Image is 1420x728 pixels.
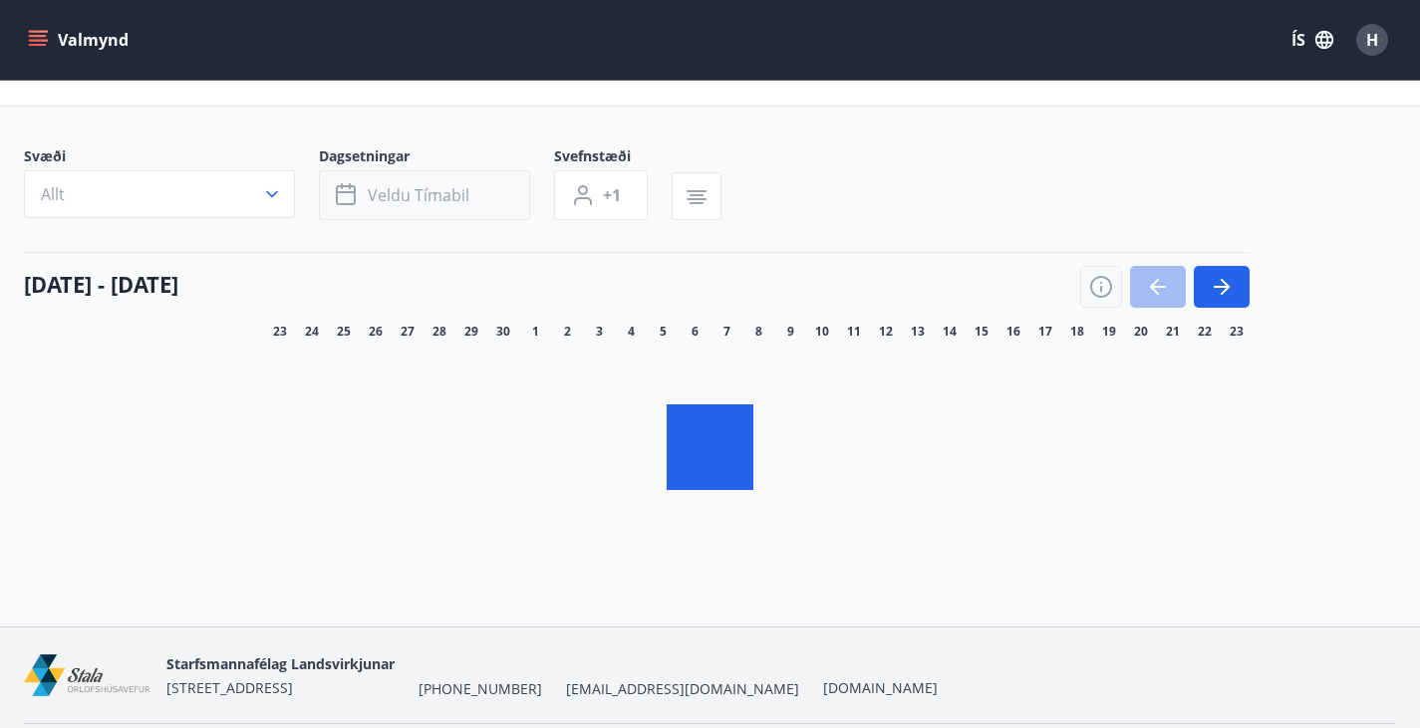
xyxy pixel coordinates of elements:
[166,654,395,673] span: Starfsmannafélag Landsvirkjunar
[564,324,571,340] span: 2
[1134,324,1148,340] span: 20
[432,324,446,340] span: 28
[692,324,699,340] span: 6
[787,324,794,340] span: 9
[911,324,925,340] span: 13
[319,170,530,220] button: Veldu tímabil
[532,324,539,340] span: 1
[1348,16,1396,64] button: H
[24,170,295,218] button: Allt
[660,324,667,340] span: 5
[1166,324,1180,340] span: 21
[823,678,938,697] a: [DOMAIN_NAME]
[603,184,621,206] span: +1
[1070,324,1084,340] span: 18
[879,324,893,340] span: 12
[24,269,178,299] h4: [DATE] - [DATE]
[464,324,478,340] span: 29
[628,324,635,340] span: 4
[815,324,829,340] span: 10
[1102,324,1116,340] span: 19
[975,324,989,340] span: 15
[1230,324,1244,340] span: 23
[596,324,603,340] span: 3
[401,324,415,340] span: 27
[496,324,510,340] span: 30
[273,324,287,340] span: 23
[554,146,672,170] span: Svefnstæði
[847,324,861,340] span: 11
[723,324,730,340] span: 7
[24,654,150,697] img: mEl60ZlWq2dfEsT9wIdje1duLb4bJloCzzh6OZwP.png
[369,324,383,340] span: 26
[337,324,351,340] span: 25
[166,678,293,697] span: [STREET_ADDRESS]
[943,324,957,340] span: 14
[1038,324,1052,340] span: 17
[1366,29,1378,51] span: H
[305,324,319,340] span: 24
[368,184,469,206] span: Veldu tímabil
[1198,324,1212,340] span: 22
[1280,22,1344,58] button: ÍS
[755,324,762,340] span: 8
[419,679,542,699] span: [PHONE_NUMBER]
[566,679,799,699] span: [EMAIL_ADDRESS][DOMAIN_NAME]
[41,183,65,205] span: Allt
[24,146,319,170] span: Svæði
[1006,324,1020,340] span: 16
[554,170,648,220] button: +1
[319,146,554,170] span: Dagsetningar
[24,22,137,58] button: menu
